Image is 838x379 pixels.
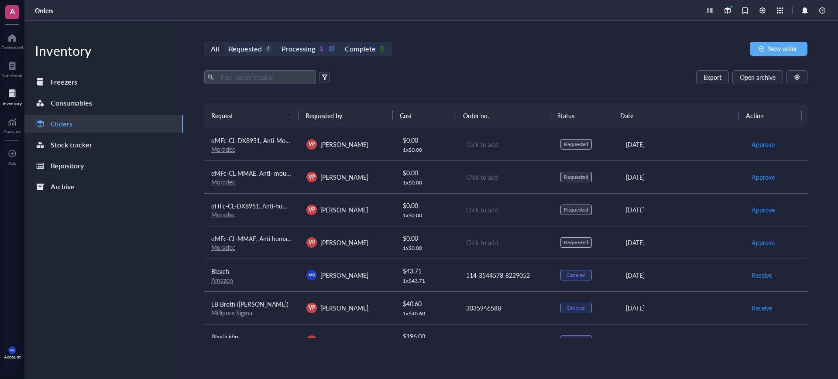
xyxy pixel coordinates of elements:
[626,238,737,247] div: [DATE]
[211,136,365,145] span: αMFc-CL-DX8951, Anti-Mouse IgG Fc-DX8951 Antibody
[24,42,183,59] div: Inventory
[211,210,235,219] a: Moradec
[309,239,315,246] span: VP
[458,226,553,259] td: Click to add
[626,172,737,182] div: [DATE]
[318,45,325,53] div: 1
[2,59,22,78] a: Notebook
[211,267,229,276] span: Bleach
[403,277,452,284] div: 1 x $ 43.71
[458,324,553,357] td: W2509-00090
[211,308,252,317] a: Millipore Sigma
[626,205,737,215] div: [DATE]
[51,139,92,151] div: Stock tracker
[217,71,313,84] input: Find orders in table
[309,272,315,278] span: MK
[264,45,272,53] div: 4
[24,94,183,112] a: Consumables
[328,45,335,53] div: 15
[564,239,588,246] div: Requested
[466,336,546,345] div: W2509-00090
[51,160,84,172] div: Repository
[752,336,772,345] span: Receive
[211,111,281,120] span: Request
[613,103,739,128] th: Date
[211,201,364,210] span: αHFc-CL-DX8951, Anti-human IgG Fc-DX8951 Antibody
[10,348,14,352] span: MK
[229,43,262,55] div: Requested
[458,160,553,193] td: Click to add
[456,103,550,128] th: Order no.
[466,238,546,247] div: Click to add
[2,73,22,78] div: Notebook
[751,170,775,184] button: Approve
[282,43,315,55] div: Processing
[458,291,553,324] td: 3035946588
[320,336,368,345] span: [PERSON_NAME]
[458,193,553,226] td: Click to add
[750,42,807,56] button: New order
[567,304,586,311] div: Ordered
[320,140,368,149] span: [PERSON_NAME]
[751,334,773,348] button: Receive
[309,173,315,181] span: VP
[626,303,737,313] div: [DATE]
[403,299,452,308] div: $ 40.60
[51,97,92,109] div: Consumables
[466,140,546,149] div: Click to add
[51,118,72,130] div: Orders
[320,238,368,247] span: [PERSON_NAME]
[403,212,452,219] div: 1 x $ 0.00
[320,173,368,181] span: [PERSON_NAME]
[751,268,773,282] button: Receive
[299,103,393,128] th: Requested by
[211,169,357,178] span: αMFc-CL-MMAE, Anti- mouse IgG Fc MMAE antibody
[403,179,452,186] div: 1 x $ 0.00
[752,140,775,149] span: Approve
[752,172,775,182] span: Approve
[550,103,613,128] th: Status
[466,172,546,182] div: Click to add
[752,303,772,313] span: Receive
[24,73,183,91] a: Freezers
[732,70,783,84] button: Open archive
[403,147,452,154] div: 1 x $ 0.00
[751,203,775,217] button: Approve
[204,103,299,128] th: Request
[626,140,737,149] div: [DATE]
[211,332,238,341] span: Blasticidin
[403,331,452,341] div: $ 196.00
[1,45,23,50] div: Dashboard
[564,141,588,148] div: Requested
[4,354,21,359] div: Account
[51,76,77,88] div: Freezers
[403,201,452,210] div: $ 0.00
[211,300,288,308] span: LB Broth ([PERSON_NAME])
[24,178,183,195] a: Archive
[1,31,23,50] a: Dashboard
[378,45,386,53] div: 0
[320,304,368,312] span: [PERSON_NAME]
[403,168,452,178] div: $ 0.00
[739,103,802,128] th: Action
[24,157,183,174] a: Repository
[751,137,775,151] button: Approve
[211,243,235,252] a: Moradec
[403,266,452,276] div: $ 43.71
[740,74,776,81] span: Open archive
[466,270,546,280] div: 114-3544578-8229052
[309,206,315,214] span: VP
[567,337,586,344] div: Ordered
[752,270,772,280] span: Receive
[10,6,15,17] span: A
[403,245,452,252] div: 1 x $ 0.00
[3,129,21,134] div: Analytics
[345,43,375,55] div: Complete
[466,205,546,215] div: Click to add
[696,70,729,84] button: Export
[393,103,456,128] th: Cost
[458,259,553,291] td: 114-3544578-8229052
[309,140,315,148] span: VP
[320,205,368,214] span: [PERSON_NAME]
[3,115,21,134] a: Analytics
